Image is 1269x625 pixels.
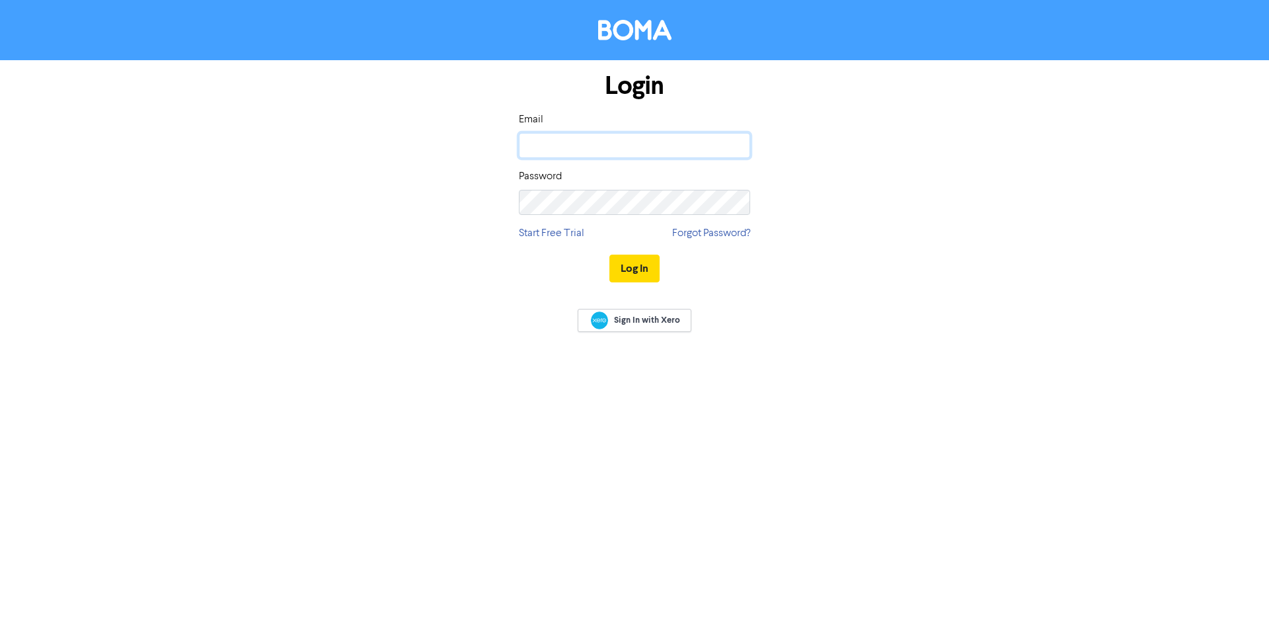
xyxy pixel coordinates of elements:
[519,71,750,101] h1: Login
[578,309,691,332] a: Sign In with Xero
[1203,562,1269,625] iframe: Chat Widget
[598,20,672,40] img: BOMA Logo
[609,255,660,282] button: Log In
[519,169,562,185] label: Password
[614,314,680,326] span: Sign In with Xero
[591,312,608,329] img: Xero logo
[519,112,543,128] label: Email
[519,226,584,241] a: Start Free Trial
[672,226,750,241] a: Forgot Password?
